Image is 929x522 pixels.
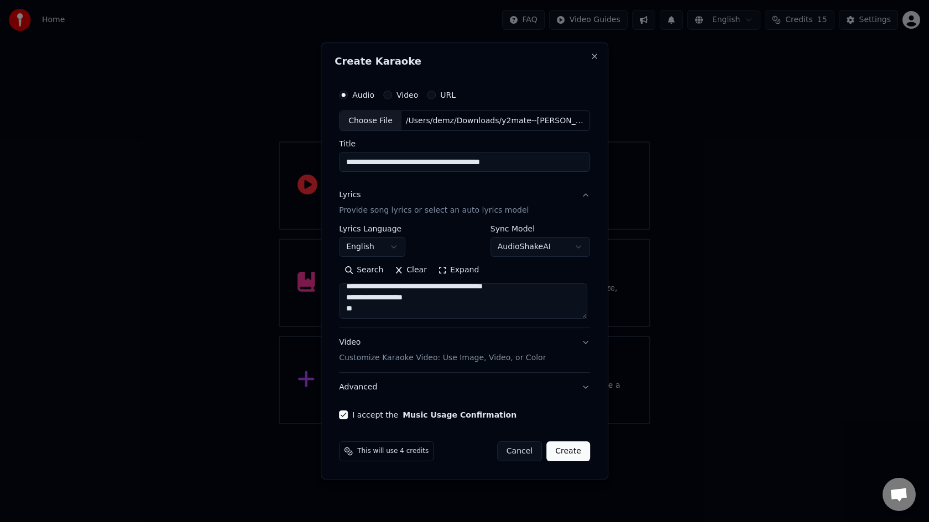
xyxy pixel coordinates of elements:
[389,262,432,280] button: Clear
[339,190,361,201] div: Lyrics
[490,225,590,233] label: Sync Model
[339,338,546,364] div: Video
[339,329,590,373] button: VideoCustomize Karaoke Video: Use Image, Video, or Color
[396,91,418,99] label: Video
[401,115,589,126] div: /Users/demz/Downloads/y2mate--[PERSON_NAME]-Before-He-Cheats-Lyrics.mp3
[339,205,529,217] p: Provide song lyrics or select an auto lyrics model
[335,56,594,66] h2: Create Karaoke
[339,140,590,148] label: Title
[497,441,542,461] button: Cancel
[339,181,590,225] button: LyricsProvide song lyrics or select an auto lyrics model
[339,225,590,328] div: LyricsProvide song lyrics or select an auto lyrics model
[339,373,590,402] button: Advanced
[352,91,374,99] label: Audio
[440,91,456,99] label: URL
[432,262,484,280] button: Expand
[352,411,516,419] label: I accept the
[340,111,401,131] div: Choose File
[357,447,429,456] span: This will use 4 credits
[339,262,389,280] button: Search
[403,411,516,419] button: I accept the
[546,441,590,461] button: Create
[339,225,405,233] label: Lyrics Language
[339,352,546,363] p: Customize Karaoke Video: Use Image, Video, or Color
